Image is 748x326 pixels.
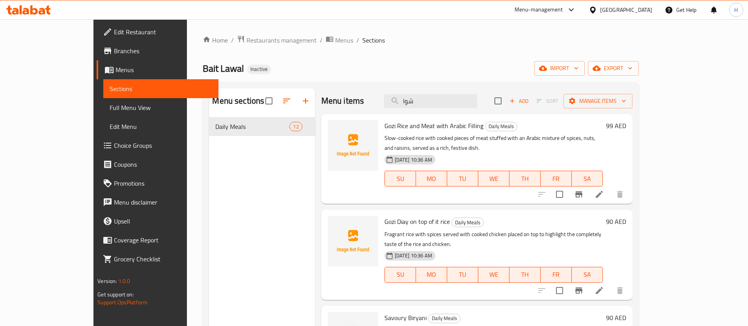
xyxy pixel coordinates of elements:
[335,35,353,45] span: Menus
[384,229,603,249] p: Fragrant rice with spices served with cooked chicken placed on top to highlight the completely ta...
[328,216,378,266] img: Gozi Diay on top of it rice
[114,141,212,150] span: Choice Groups
[103,117,218,136] a: Edit Menu
[97,289,134,300] span: Get support on:
[610,281,629,300] button: delete
[734,6,738,14] span: H
[513,173,537,184] span: TH
[392,252,435,259] span: [DATE] 10:36 AM
[114,235,212,245] span: Coverage Report
[419,269,444,280] span: MO
[247,66,271,73] span: Inactive
[515,5,563,15] div: Menu-management
[447,267,478,283] button: TU
[429,314,460,323] span: Daily Meals
[563,94,632,108] button: Manage items
[569,281,588,300] button: Branch-specific-item
[610,185,629,204] button: delete
[452,218,483,227] span: Daily Meals
[247,65,271,74] div: Inactive
[118,276,131,286] span: 1.0.0
[478,171,509,186] button: WE
[481,173,506,184] span: WE
[97,136,218,155] a: Choice Groups
[103,79,218,98] a: Sections
[506,95,532,107] button: Add
[114,254,212,264] span: Grocery Checklist
[321,95,364,107] h2: Menu items
[392,156,435,164] span: [DATE] 10:36 AM
[509,267,541,283] button: TH
[388,173,413,184] span: SU
[416,171,447,186] button: MO
[290,123,302,130] span: 12
[116,65,212,75] span: Menus
[384,312,427,324] span: Savoury Biryani
[572,267,603,283] button: SA
[451,218,484,227] div: Daily Meals
[97,276,117,286] span: Version:
[97,231,218,250] a: Coverage Report
[450,269,475,280] span: TU
[534,61,585,76] button: import
[572,171,603,186] button: SA
[356,35,359,45] li: /
[544,173,569,184] span: FR
[114,216,212,226] span: Upsell
[447,171,478,186] button: TU
[450,173,475,184] span: TU
[490,93,506,109] span: Select section
[209,117,315,136] div: Daily Meals12
[481,269,506,280] span: WE
[384,94,477,108] input: search
[388,269,413,280] span: SU
[97,250,218,268] a: Grocery Checklist
[478,267,509,283] button: WE
[114,160,212,169] span: Coupons
[231,35,234,45] li: /
[384,267,416,283] button: SU
[326,35,353,45] a: Menus
[384,120,483,132] span: Gozi Rice and Meat with Arabic Filling
[97,60,218,79] a: Menus
[114,197,212,207] span: Menu disclaimer
[97,212,218,231] a: Upsell
[606,120,626,131] h6: 99 AED
[110,122,212,131] span: Edit Menu
[419,173,444,184] span: MO
[606,216,626,227] h6: 90 AED
[261,93,277,109] span: Select all sections
[97,41,218,60] a: Branches
[485,122,517,131] div: Daily Meals
[97,22,218,41] a: Edit Restaurant
[328,120,378,171] img: Gozi Rice and Meat with Arabic Filling
[203,60,244,77] span: Bait Lawal
[296,91,315,110] button: Add section
[203,35,638,45] nav: breadcrumb
[541,171,572,186] button: FR
[97,174,218,193] a: Promotions
[416,267,447,283] button: MO
[551,186,568,203] span: Select to update
[97,193,218,212] a: Menu disclaimer
[384,171,416,186] button: SU
[532,95,563,107] span: Select section first
[594,63,632,73] span: export
[575,269,600,280] span: SA
[600,6,652,14] div: [GEOGRAPHIC_DATA]
[384,133,603,153] p: Slow-cooked rice with cooked pieces of meat stuffed with an Arabic mixture of spices, nuts, and r...
[541,267,572,283] button: FR
[509,171,541,186] button: TH
[569,185,588,204] button: Branch-specific-item
[215,122,289,131] span: Daily Meals
[595,286,604,295] a: Edit menu item
[114,27,212,37] span: Edit Restaurant
[606,312,626,323] h6: 90 AED
[97,155,218,174] a: Coupons
[513,269,537,280] span: TH
[97,297,147,307] a: Support.OpsPlatform
[114,179,212,188] span: Promotions
[595,190,604,199] a: Edit menu item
